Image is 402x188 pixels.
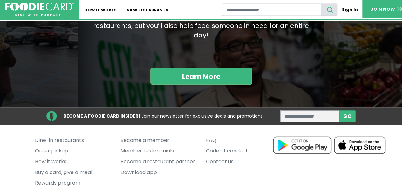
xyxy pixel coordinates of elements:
[222,4,321,16] input: restaurant search
[35,146,111,157] a: Order pickup
[35,167,111,178] a: Buy a card, give a meal
[35,135,111,146] a: Dine-in restaurants
[120,167,196,178] a: Download app
[63,113,140,119] strong: BECOME A FOODIE CARD INSIDER!
[120,135,196,146] a: Become a member
[206,135,282,146] a: FAQ
[206,146,282,157] a: Code of conduct
[150,68,252,85] a: Learn More
[206,156,282,167] a: Contact us
[339,110,356,122] button: subscribe
[120,146,196,157] a: Member testimonials
[321,4,337,16] button: search
[337,4,362,16] a: Sign In
[35,156,111,167] a: How it works
[280,110,339,122] input: enter email address
[120,156,196,167] a: Become a restaurant partner
[141,113,264,120] span: Join our newsletter for exclusive deals and promotions.
[5,3,74,16] img: FoodieCard; Eat, Drink, Save, Donate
